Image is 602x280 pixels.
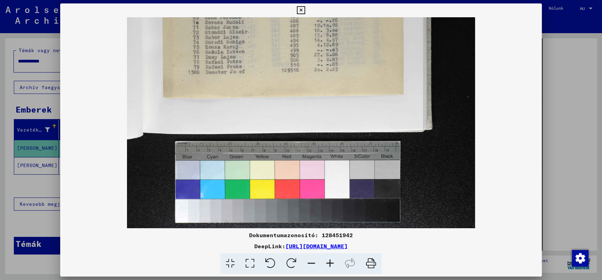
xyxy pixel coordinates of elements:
img: Hozzájárulás módosítása [572,250,589,267]
div: Hozzájárulás módosítása [572,250,588,266]
font: Dokumentumazonosító: 128451942 [249,232,353,239]
font: DeepLink: [254,243,285,250]
a: [URL][DOMAIN_NAME] [285,243,348,250]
